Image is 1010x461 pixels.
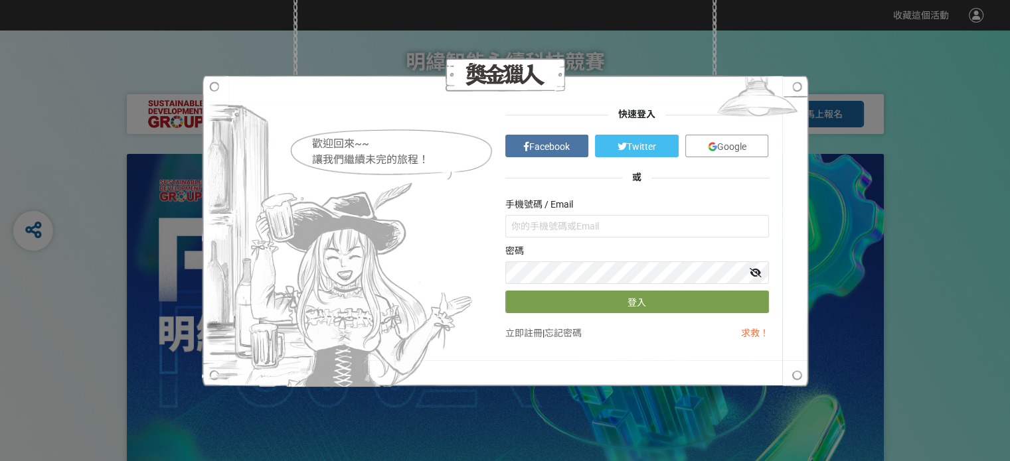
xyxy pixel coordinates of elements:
[627,141,656,152] span: Twitter
[202,75,477,387] img: Hostess
[505,244,524,258] label: 密碼
[505,328,543,338] a: 立即註冊
[608,109,665,119] span: 快速登入
[706,75,809,125] img: Light
[505,291,769,313] button: 登入
[529,141,570,152] span: Facebook
[505,215,769,237] input: 你的手機號碼或Email
[740,328,768,338] a: 求救！
[708,142,717,151] img: icon_google.e274bc9.svg
[543,328,545,338] span: |
[505,198,573,212] label: 手機號碼 / Email
[312,152,494,168] div: 讓我們繼續未完的旅程！
[312,136,494,152] div: 歡迎回來~~
[545,328,582,338] a: 忘記密碼
[622,172,651,182] span: 或
[717,141,746,152] span: Google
